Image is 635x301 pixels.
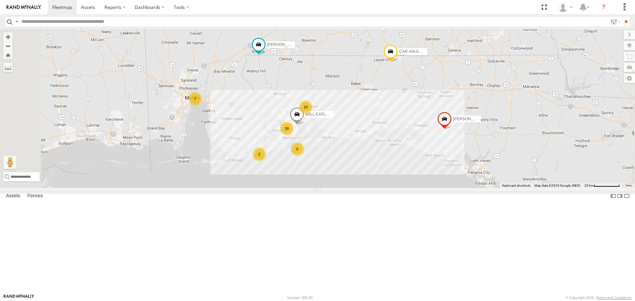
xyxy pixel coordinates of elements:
a: Visit our Website [4,294,34,301]
div: Version: 306.00 [287,296,313,300]
span: [PERSON_NAME] EXPLORER [267,42,322,47]
label: Assets [3,192,23,201]
div: 39 [280,122,293,135]
label: Map Settings [624,74,635,83]
div: 10 [299,100,312,114]
button: Zoom Home [3,51,13,59]
div: 7 [189,92,202,105]
div: © Copyright 2025 - [566,296,631,300]
label: Search Query [14,17,19,26]
label: Measure [3,63,13,72]
label: Dock Summary Table to the Right [616,191,623,201]
div: 6 [291,142,304,156]
div: 2 [253,148,266,161]
a: Terms (opens in new tab) [625,184,632,187]
label: Search Filter Options [608,17,622,26]
label: Fences [24,192,46,201]
button: Keyboard shortcuts [502,183,530,188]
label: Dock Summary Table to the Left [610,191,616,201]
button: Drag Pegman onto the map to open Street View [3,156,17,169]
span: Map data ©2025 Google, INEGI [534,184,580,187]
a: Terms and Conditions [596,296,631,300]
span: CAR HAULER TRAILER [399,49,443,54]
button: Map Scale: 20 km per 75 pixels [582,183,622,188]
button: Zoom in [3,32,13,41]
span: [PERSON_NAME] [453,117,486,122]
label: Hide Summary Table [623,191,630,201]
i: ? [598,2,609,13]
div: William Pittman [556,2,575,12]
button: Zoom out [3,41,13,51]
span: 20 km [584,184,594,187]
span: WILL EXPLORER [306,112,337,117]
img: rand-logo.svg [7,5,41,10]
